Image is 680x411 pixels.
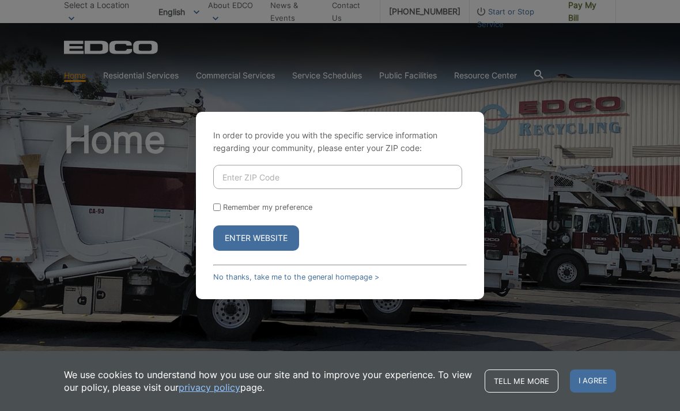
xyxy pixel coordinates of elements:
a: No thanks, take me to the general homepage > [213,273,379,281]
p: We use cookies to understand how you use our site and to improve your experience. To view our pol... [64,368,473,394]
label: Remember my preference [223,203,312,212]
a: Tell me more [485,369,558,393]
a: privacy policy [179,381,240,394]
button: Enter Website [213,225,299,251]
span: I agree [570,369,616,393]
input: Enter ZIP Code [213,165,462,189]
p: In order to provide you with the specific service information regarding your community, please en... [213,129,467,154]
